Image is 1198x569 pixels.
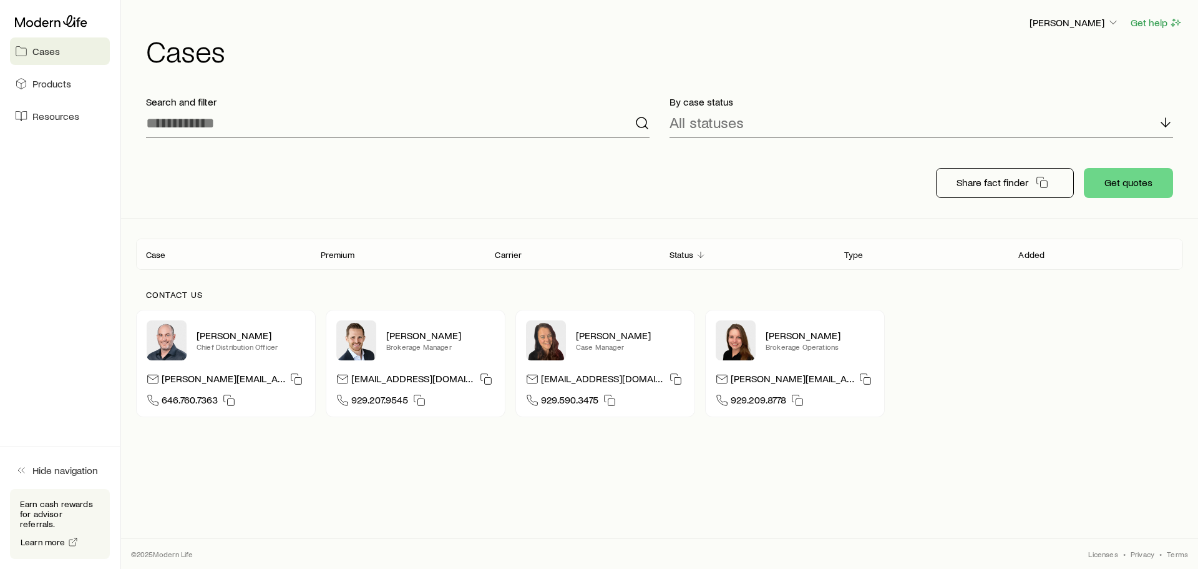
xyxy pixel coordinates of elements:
a: Terms [1167,549,1188,559]
img: Nick Weiler [336,320,376,360]
p: [PERSON_NAME] [766,329,874,342]
p: Case [146,250,166,260]
button: Share fact finder [936,168,1074,198]
p: [PERSON_NAME] [386,329,495,342]
p: [PERSON_NAME][EMAIL_ADDRESS][DOMAIN_NAME] [731,372,854,389]
a: Privacy [1131,549,1154,559]
p: [PERSON_NAME] [1030,16,1119,29]
p: © 2025 Modern Life [131,549,193,559]
a: Cases [10,37,110,65]
p: All statuses [670,114,744,131]
span: Hide navigation [32,464,98,477]
a: Resources [10,102,110,130]
button: [PERSON_NAME] [1029,16,1120,31]
p: Type [844,250,864,260]
span: • [1123,549,1126,559]
span: • [1159,549,1162,559]
div: Client cases [136,239,1183,270]
p: Premium [321,250,354,260]
p: Chief Distribution Officer [197,342,305,352]
p: Status [670,250,693,260]
p: [EMAIL_ADDRESS][DOMAIN_NAME] [541,372,665,389]
a: Products [10,70,110,97]
span: Cases [32,45,60,57]
p: Brokerage Operations [766,342,874,352]
p: Case Manager [576,342,684,352]
p: [PERSON_NAME][EMAIL_ADDRESS][DOMAIN_NAME] [162,372,285,389]
p: Carrier [495,250,522,260]
p: Contact us [146,290,1173,300]
span: Resources [32,110,79,122]
img: Ellen Wall [716,320,756,360]
p: [PERSON_NAME] [197,329,305,342]
p: [EMAIL_ADDRESS][DOMAIN_NAME] [351,372,475,389]
span: 929.209.8778 [731,393,786,410]
img: Abby McGuigan [526,320,566,360]
p: Share fact finder [957,176,1028,189]
span: 929.207.9545 [351,393,408,410]
p: Brokerage Manager [386,342,495,352]
p: Search and filter [146,96,650,108]
img: Dan Pierson [147,320,187,360]
p: Added [1018,250,1045,260]
button: Get quotes [1084,168,1173,198]
span: 929.590.3475 [541,393,598,410]
button: Hide navigation [10,457,110,484]
h1: Cases [146,36,1183,66]
p: [PERSON_NAME] [576,329,684,342]
a: Licenses [1088,549,1118,559]
span: Learn more [21,538,66,547]
p: By case status [670,96,1173,108]
span: 646.760.7363 [162,393,218,410]
span: Products [32,77,71,90]
button: Get help [1130,16,1183,30]
div: Earn cash rewards for advisor referrals.Learn more [10,489,110,559]
p: Earn cash rewards for advisor referrals. [20,499,100,529]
